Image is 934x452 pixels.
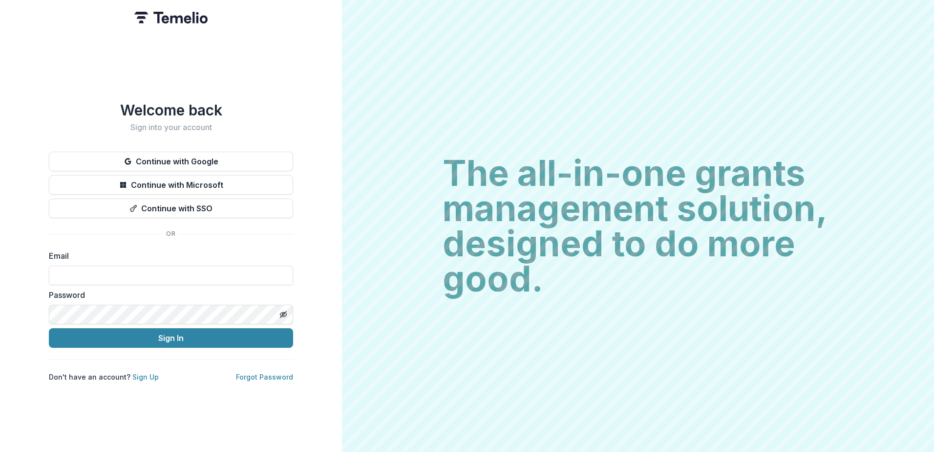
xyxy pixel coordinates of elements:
p: Don't have an account? [49,372,159,382]
button: Continue with Google [49,152,293,171]
button: Continue with Microsoft [49,175,293,195]
a: Sign Up [132,373,159,381]
a: Forgot Password [236,373,293,381]
button: Continue with SSO [49,199,293,218]
label: Password [49,289,287,301]
button: Toggle password visibility [276,307,291,322]
img: Temelio [134,12,208,23]
button: Sign In [49,328,293,348]
h2: Sign into your account [49,123,293,132]
label: Email [49,250,287,262]
h1: Welcome back [49,101,293,119]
